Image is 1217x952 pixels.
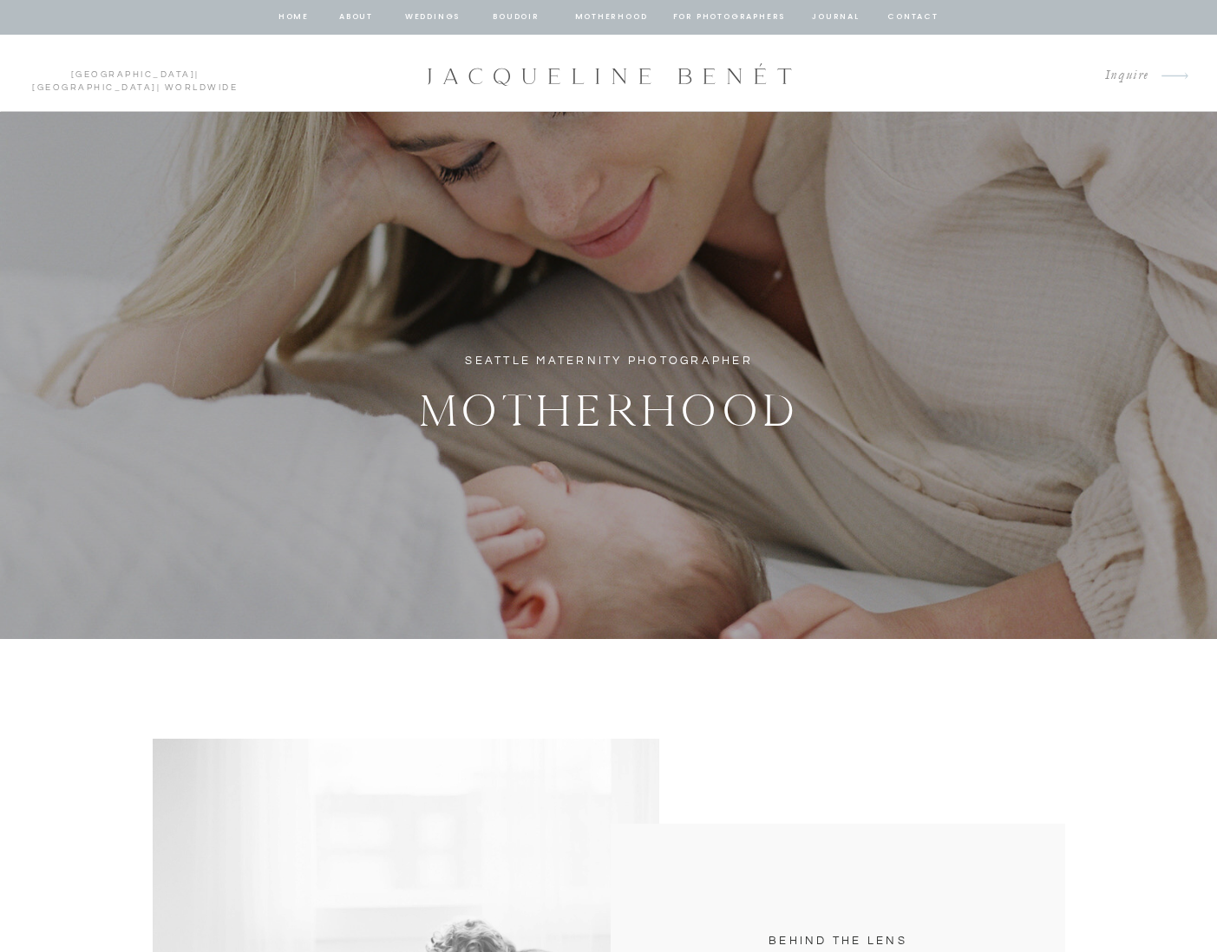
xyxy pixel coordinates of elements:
[338,10,375,25] a: about
[332,375,887,436] h2: Motherhood
[809,10,863,25] a: journal
[24,68,245,79] p: | | Worldwide
[575,10,647,25] a: Motherhood
[278,10,311,25] a: home
[753,931,924,950] h3: behind the lens
[32,83,157,92] a: [GEOGRAPHIC_DATA]
[403,10,462,25] a: Weddings
[673,10,786,25] a: for photographers
[886,10,941,25] a: contact
[71,70,196,79] a: [GEOGRAPHIC_DATA]
[1091,64,1149,88] a: Inquire
[492,10,541,25] a: BOUDOIR
[448,351,771,371] h1: Seattle Maternity Photographer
